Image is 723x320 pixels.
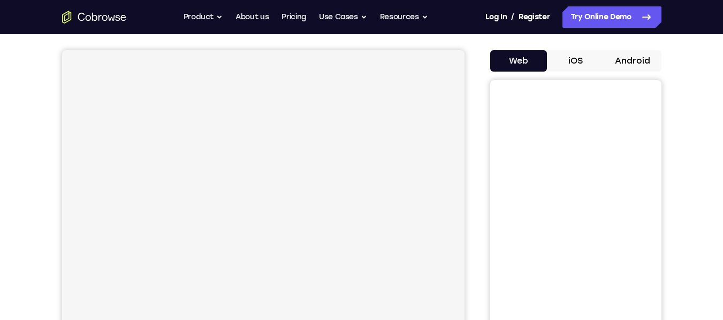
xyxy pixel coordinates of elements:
a: Go to the home page [62,11,126,24]
a: Log In [485,6,507,28]
a: About us [235,6,269,28]
a: Register [519,6,550,28]
button: Android [604,50,661,72]
button: Use Cases [319,6,367,28]
span: / [511,11,514,24]
button: iOS [547,50,604,72]
button: Product [184,6,223,28]
a: Pricing [281,6,306,28]
button: Web [490,50,547,72]
button: Resources [380,6,428,28]
a: Try Online Demo [562,6,661,28]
